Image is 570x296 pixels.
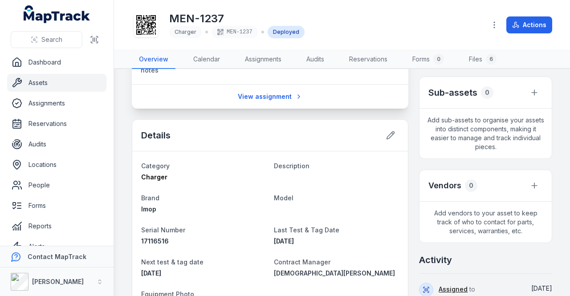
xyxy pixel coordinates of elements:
a: Audits [299,50,331,69]
span: [DATE] [274,237,294,245]
a: Dashboard [7,53,106,71]
div: 0 [481,86,493,99]
span: Charger [141,173,167,181]
span: Last Test & Tag Date [274,226,339,234]
div: 0 [433,54,444,65]
h2: Details [141,129,171,142]
a: MapTrack [24,5,90,23]
span: Description [274,162,309,170]
div: Deployed [268,26,305,38]
a: Calendar [186,50,227,69]
a: View assignment [232,88,308,105]
button: Actions [506,16,552,33]
h1: MEN-1237 [169,12,305,26]
span: Model [274,194,293,202]
a: Overview [132,50,175,69]
span: Add sub-assets to organise your assets into distinct components, making it easier to manage and t... [419,109,552,158]
time: 1/28/26, 12:50:00 AM [141,269,161,277]
a: Reservations [342,50,395,69]
strong: Contact MapTrack [28,253,86,260]
a: Locations [7,156,106,174]
a: Forms [7,197,106,215]
a: Alerts [7,238,106,255]
a: Files6 [462,50,504,69]
a: Assignments [7,94,106,112]
a: Reports [7,217,106,235]
h2: Sub-assets [428,86,477,99]
a: Forms0 [405,50,451,69]
div: 0 [465,179,477,192]
a: Audits [7,135,106,153]
a: [DEMOGRAPHIC_DATA][PERSON_NAME] [274,269,399,278]
span: Next test & tag date [141,258,204,266]
div: MEN-1237 [212,26,258,38]
button: Search [11,31,82,48]
a: Assigned [439,285,468,294]
span: Search [41,35,62,44]
a: Assignments [238,50,289,69]
strong: [PERSON_NAME] [32,278,84,285]
span: Charger [175,28,196,35]
span: Add vendors to your asset to keep track of who to contact for parts, services, warranties, etc. [419,202,552,243]
span: Category [141,162,170,170]
h3: Vendors [428,179,461,192]
span: 17116516 [141,237,169,245]
a: Reservations [7,115,106,133]
h2: Activity [419,254,452,266]
a: Assets [7,74,106,92]
span: Brand [141,194,159,202]
div: 6 [486,54,497,65]
span: Serial Number [141,226,185,234]
span: [DATE] [141,269,161,277]
span: [DATE] [531,284,552,292]
span: Imop [141,205,156,213]
time: 8/14/2025, 3:24:20 PM [531,284,552,292]
a: People [7,176,106,194]
time: 7/28/2025, 12:25:00 AM [274,237,294,245]
span: Contract Manager [274,258,330,266]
